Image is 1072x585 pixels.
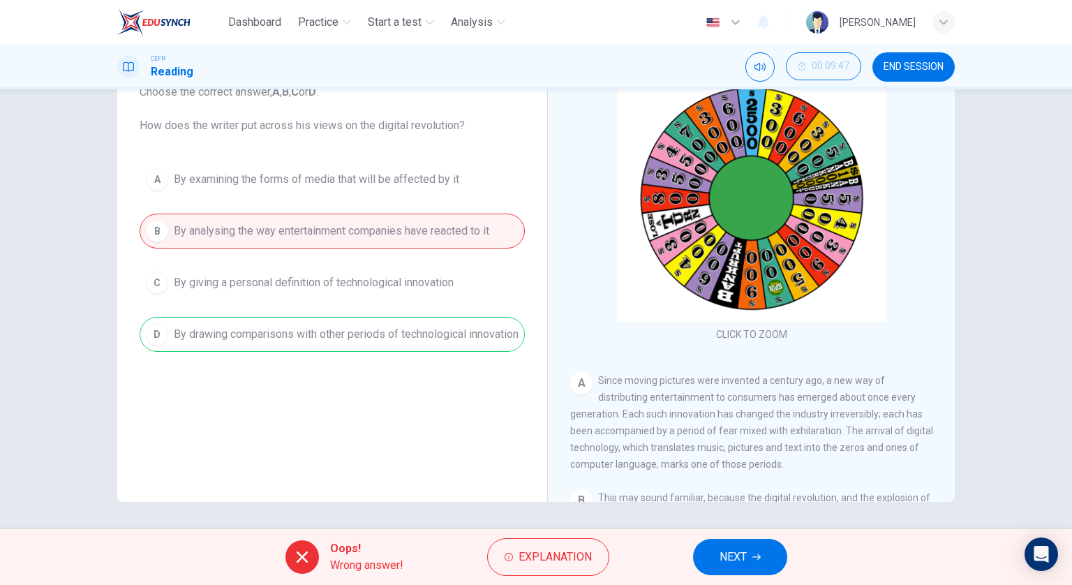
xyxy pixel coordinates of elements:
span: CEFR [151,54,165,64]
button: Explanation [487,538,609,576]
button: Start a test [362,10,440,35]
img: Profile picture [806,11,828,34]
b: C [291,85,299,98]
span: NEXT [720,547,747,567]
b: B [282,85,289,98]
span: Analysis [451,14,493,31]
div: A [570,372,593,394]
span: 00:09:47 [812,61,849,72]
button: Practice [292,10,357,35]
span: Wrong answer! [330,557,403,574]
a: EduSynch logo [117,8,223,36]
span: Since moving pictures were invented a century ago, a new way of distributing entertainment to con... [570,375,933,470]
button: Analysis [445,10,511,35]
img: en [704,17,722,28]
img: EduSynch logo [117,8,191,36]
span: Explanation [519,547,592,567]
button: NEXT [693,539,787,575]
div: B [570,489,593,512]
b: A [272,85,280,98]
button: Dashboard [223,10,287,35]
span: END SESSION [884,61,944,73]
span: Oops! [330,540,403,557]
button: END SESSION [872,52,955,82]
div: Hide [786,52,861,82]
span: Dashboard [228,14,281,31]
div: Mute [745,52,775,82]
span: Start a test [368,14,422,31]
div: [PERSON_NAME] [840,14,916,31]
button: 00:09:47 [786,52,861,80]
div: Open Intercom Messenger [1025,538,1058,571]
h1: Reading [151,64,193,80]
span: Choose the correct answer, , , or . How does the writer put across his views on the digital revol... [140,84,525,134]
b: D [308,85,316,98]
span: Practice [298,14,338,31]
